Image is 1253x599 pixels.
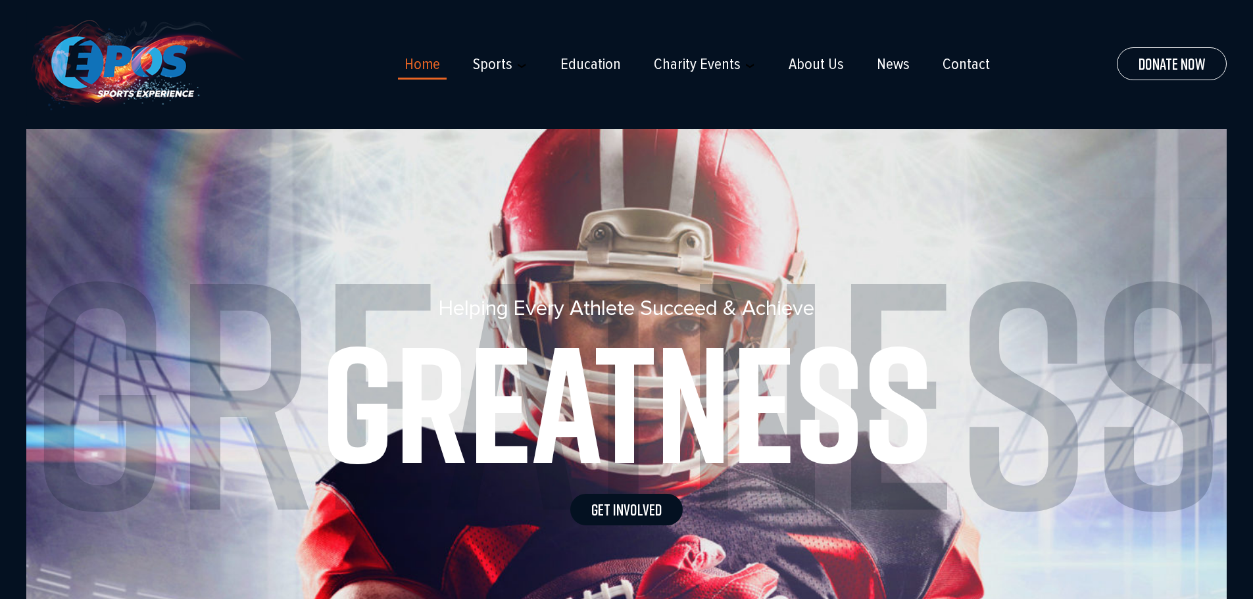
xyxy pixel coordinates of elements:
a: Get Involved [570,494,683,525]
a: Home [405,55,440,74]
a: News [877,55,910,74]
a: Education [560,55,621,74]
a: Sports [473,55,512,74]
a: Charity Events [654,55,741,74]
a: About Us [789,55,844,74]
h5: Helping Every Athlete Succeed & Achieve [53,296,1200,321]
a: Donate Now [1117,47,1227,80]
a: Contact [943,55,990,74]
h1: Greatness [53,321,1200,485]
